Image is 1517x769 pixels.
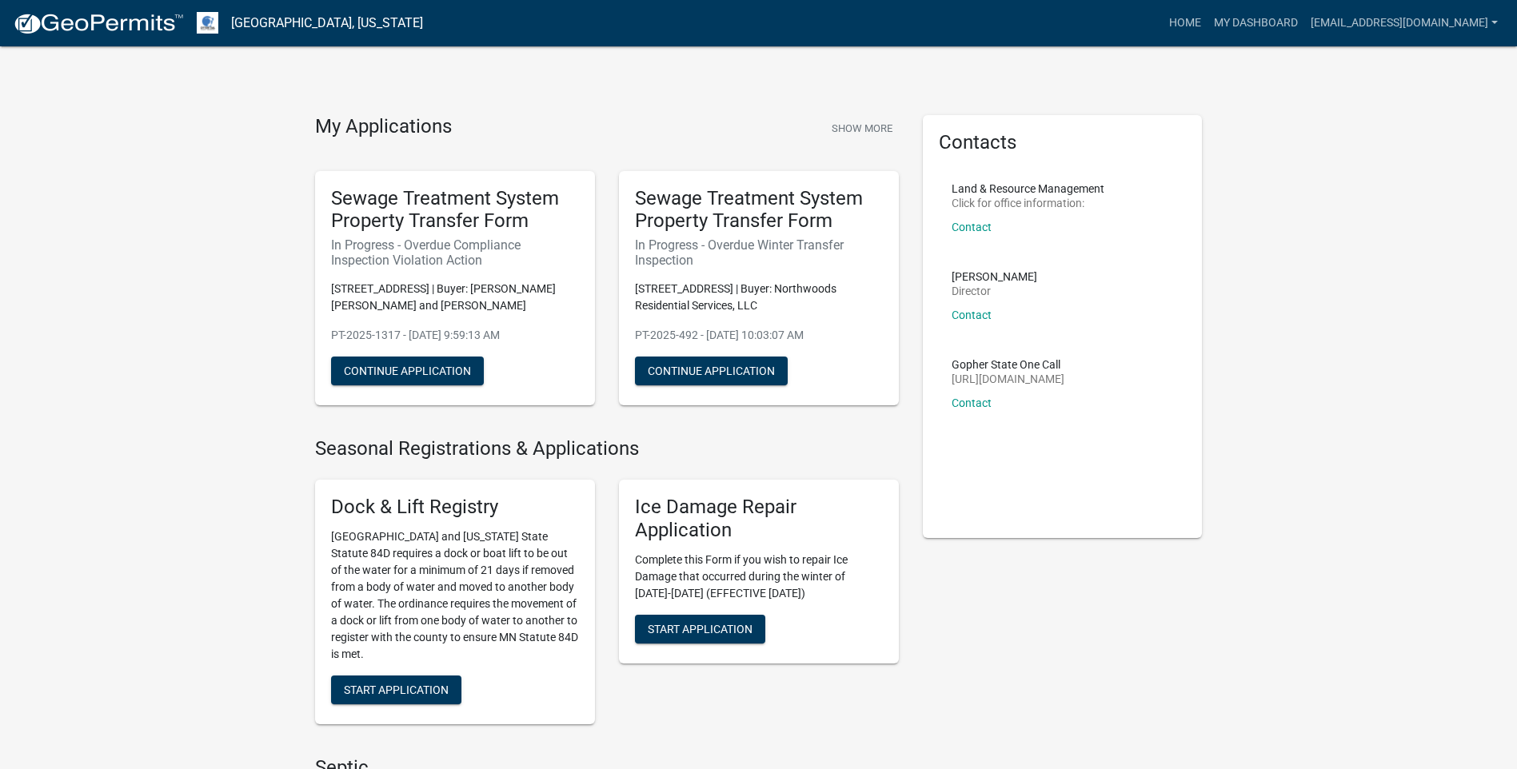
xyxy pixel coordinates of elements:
button: Start Application [331,675,461,704]
h5: Contacts [939,131,1187,154]
p: [STREET_ADDRESS] | Buyer: [PERSON_NAME] [PERSON_NAME] and [PERSON_NAME] [331,281,579,314]
h5: Dock & Lift Registry [331,496,579,519]
h5: Sewage Treatment System Property Transfer Form [331,187,579,233]
p: PT-2025-492 - [DATE] 10:03:07 AM [635,327,883,344]
h4: My Applications [315,115,452,139]
h5: Sewage Treatment System Property Transfer Form [635,187,883,233]
p: [STREET_ADDRESS] | Buyer: Northwoods Residential Services, LLC [635,281,883,314]
h5: Ice Damage Repair Application [635,496,883,542]
p: [URL][DOMAIN_NAME] [952,373,1064,384]
p: [PERSON_NAME] [952,271,1037,282]
span: Start Application [344,683,449,696]
span: Start Application [648,622,753,635]
p: [GEOGRAPHIC_DATA] and [US_STATE] State Statute 84D requires a dock or boat lift to be out of the ... [331,528,579,663]
a: Contact [952,221,992,233]
p: PT-2025-1317 - [DATE] 9:59:13 AM [331,327,579,344]
button: Continue Application [331,357,484,385]
p: Director [952,285,1037,297]
h6: In Progress - Overdue Winter Transfer Inspection [635,237,883,268]
button: Start Application [635,615,765,643]
h4: Seasonal Registrations & Applications [315,437,899,460]
a: Home [1163,8,1208,38]
a: [EMAIL_ADDRESS][DOMAIN_NAME] [1304,8,1504,38]
button: Show More [825,115,899,141]
a: My Dashboard [1208,8,1304,38]
p: Complete this Form if you wish to repair Ice Damage that occurred during the winter of [DATE]-[DA... [635,552,883,602]
img: Otter Tail County, Minnesota [197,12,218,34]
h6: In Progress - Overdue Compliance Inspection Violation Action [331,237,579,268]
p: Land & Resource Management [952,183,1104,194]
button: Continue Application [635,357,788,385]
p: Click for office information: [952,197,1104,209]
p: Gopher State One Call [952,359,1064,370]
a: [GEOGRAPHIC_DATA], [US_STATE] [231,10,423,37]
a: Contact [952,309,992,321]
a: Contact [952,396,992,409]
